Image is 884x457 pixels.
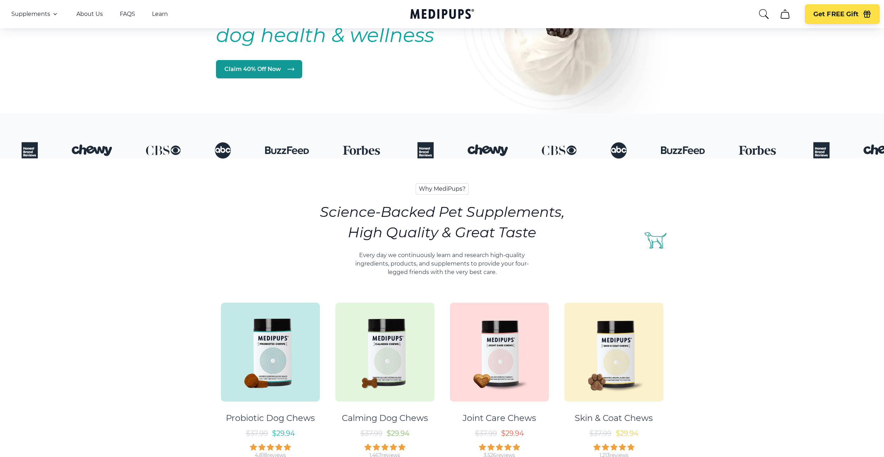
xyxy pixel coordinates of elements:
span: Why MediPups? [416,183,469,195]
img: Skin & Coat Chews - Medipups [564,303,663,402]
a: About Us [76,11,103,18]
span: $ 37.99 [246,429,268,438]
span: $ 29.94 [387,429,409,438]
button: Supplements [11,10,59,18]
button: Get FREE Gift [805,4,880,24]
span: $ 37.99 [361,429,382,438]
div: Joint Care Chews [463,413,536,423]
span: $ 37.99 [590,429,611,438]
span: $ 29.94 [272,429,295,438]
a: Medipups [410,7,474,22]
img: Probiotic Dog Chews - Medipups [221,303,320,402]
a: Learn [152,11,168,18]
button: cart [777,6,794,23]
span: $ 37.99 [475,429,497,438]
img: Calming Dog Chews - Medipups [335,303,434,402]
button: search [758,8,769,20]
span: Supplements [11,11,50,18]
div: Probiotic Dog Chews [226,413,315,423]
div: Skin & Coat Chews [575,413,653,423]
img: Joint Care Chews - Medipups [450,303,549,402]
a: FAQS [120,11,135,18]
span: $ 29.94 [616,429,638,438]
div: Calming Dog Chews [342,413,428,423]
p: Every day we continuously learn and research high-quality ingredients, products, and supplements ... [347,251,537,277]
h2: Science-Backed Pet Supplements, High Quality & Great Taste [320,202,564,243]
span: $ 29.94 [501,429,524,438]
span: Get FREE Gift [813,10,859,18]
a: Claim 40% Off Now [216,60,302,78]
